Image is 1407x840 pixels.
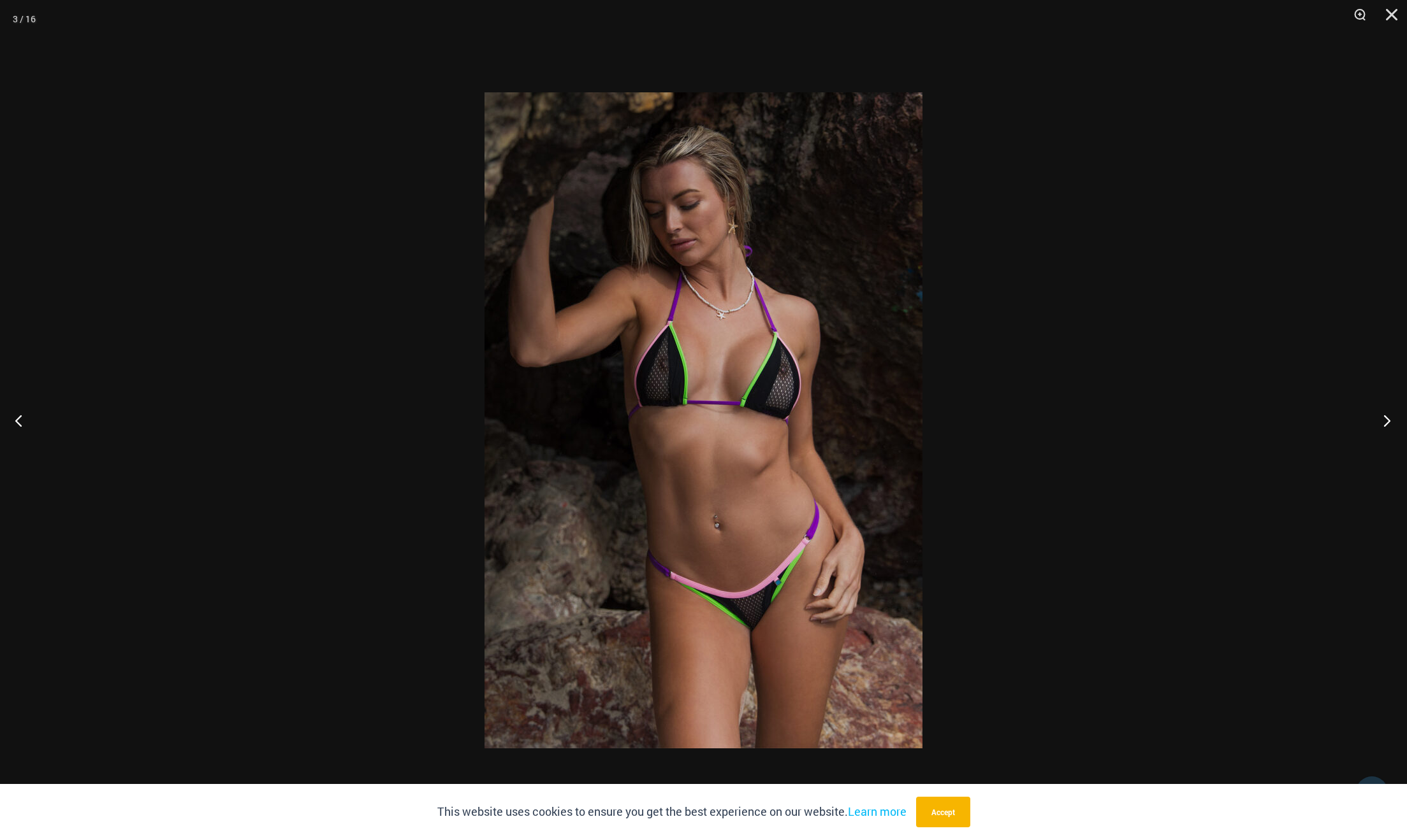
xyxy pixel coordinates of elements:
[13,10,36,29] div: 3 / 16
[1359,388,1407,452] button: Next
[916,797,970,827] button: Accept
[437,802,907,822] p: This website uses cookies to ensure you get the best experience on our website.
[485,92,922,748] img: Reckless Neon Crush Black Neon 306 Tri Top 296 Cheeky 03
[848,804,907,819] a: Learn more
